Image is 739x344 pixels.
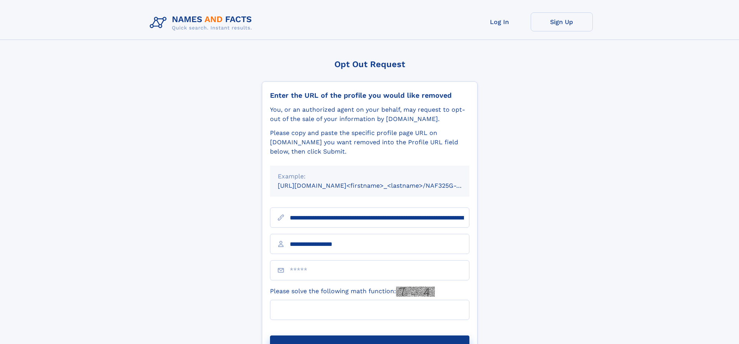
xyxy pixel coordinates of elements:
[469,12,531,31] a: Log In
[278,182,484,189] small: [URL][DOMAIN_NAME]<firstname>_<lastname>/NAF325G-xxxxxxxx
[270,287,435,297] label: Please solve the following math function:
[531,12,593,31] a: Sign Up
[270,91,469,100] div: Enter the URL of the profile you would like removed
[278,172,462,181] div: Example:
[270,105,469,124] div: You, or an authorized agent on your behalf, may request to opt-out of the sale of your informatio...
[147,12,258,33] img: Logo Names and Facts
[270,128,469,156] div: Please copy and paste the specific profile page URL on [DOMAIN_NAME] you want removed into the Pr...
[262,59,478,69] div: Opt Out Request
